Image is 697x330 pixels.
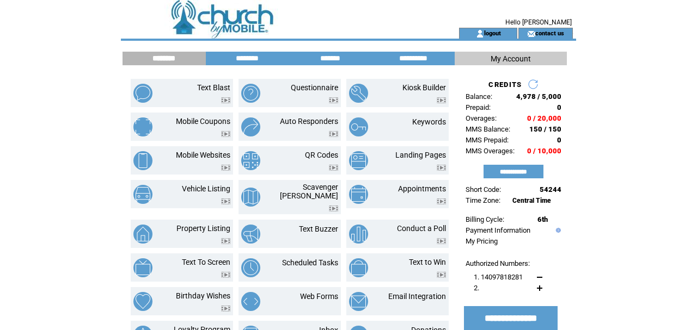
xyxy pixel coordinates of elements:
[437,272,446,278] img: video.png
[537,215,548,223] span: 6th
[512,197,551,204] span: Central Time
[516,92,561,101] span: 4,978 / 5,000
[241,84,260,103] img: questionnaire.png
[349,185,368,204] img: appointments.png
[437,238,446,244] img: video.png
[466,215,504,223] span: Billing Cycle:
[182,184,230,193] a: Vehicle Listing
[466,147,515,155] span: MMS Overages:
[329,165,338,171] img: video.png
[133,185,152,204] img: vehicle-listing.png
[466,185,501,194] span: Short Code:
[527,147,561,155] span: 0 / 10,000
[241,258,260,277] img: scheduled-tasks.png
[535,29,564,36] a: contact us
[476,29,484,38] img: account_icon.gif
[329,131,338,137] img: video.png
[412,117,446,126] a: Keywords
[182,258,230,266] a: Text To Screen
[241,117,260,136] img: auto-responders.png
[241,151,260,170] img: qr-codes.png
[176,224,230,233] a: Property Listing
[176,117,230,126] a: Mobile Coupons
[241,292,260,311] img: web-forms.png
[133,258,152,277] img: text-to-screen.png
[488,80,522,89] span: CREDITS
[349,258,368,277] img: text-to-win.png
[221,306,230,312] img: video.png
[474,284,479,292] span: 2.
[291,83,338,92] a: Questionnaire
[300,292,338,301] a: Web Forms
[466,237,498,245] a: My Pricing
[329,97,338,103] img: video.png
[133,151,152,170] img: mobile-websites.png
[474,273,523,281] span: 1. 14097818281
[349,292,368,311] img: email-integration.png
[176,291,230,300] a: Birthday Wishes
[466,114,497,122] span: Overages:
[397,224,446,233] a: Conduct a Poll
[176,151,230,159] a: Mobile Websites
[398,184,446,193] a: Appointments
[329,206,338,211] img: video.png
[466,136,509,144] span: MMS Prepaid:
[466,125,510,133] span: MMS Balance:
[437,97,446,103] img: video.png
[282,258,338,267] a: Scheduled Tasks
[527,29,535,38] img: contact_us_icon.gif
[349,151,368,170] img: landing-pages.png
[349,117,368,136] img: keywords.png
[484,29,501,36] a: logout
[402,83,446,92] a: Kiosk Builder
[491,54,531,63] span: My Account
[221,198,230,204] img: video.png
[553,228,561,233] img: help.gif
[466,196,500,204] span: Time Zone:
[349,225,368,244] img: conduct-a-poll.png
[395,151,446,159] a: Landing Pages
[280,117,338,126] a: Auto Responders
[466,259,530,267] span: Authorized Numbers:
[133,84,152,103] img: text-blast.png
[221,97,230,103] img: video.png
[540,185,561,194] span: 54244
[529,125,561,133] span: 150 / 150
[241,225,260,244] img: text-buzzer.png
[197,83,230,92] a: Text Blast
[221,238,230,244] img: video.png
[437,165,446,171] img: video.png
[221,131,230,137] img: video.png
[299,225,338,233] a: Text Buzzer
[437,198,446,204] img: video.png
[241,188,260,207] img: scavenger-hunt.png
[221,272,230,278] img: video.png
[527,114,561,122] span: 0 / 20,000
[349,84,368,103] img: kiosk-builder.png
[557,103,561,111] span: 0
[466,103,491,111] span: Prepaid:
[388,292,446,301] a: Email Integration
[305,151,338,159] a: QR Codes
[409,258,446,266] a: Text to Win
[505,18,572,26] span: Hello [PERSON_NAME]
[557,136,561,144] span: 0
[221,165,230,171] img: video.png
[280,183,338,200] a: Scavenger [PERSON_NAME]
[466,226,530,234] a: Payment Information
[133,117,152,136] img: mobile-coupons.png
[466,92,492,101] span: Balance:
[133,225,152,244] img: property-listing.png
[133,292,152,311] img: birthday-wishes.png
